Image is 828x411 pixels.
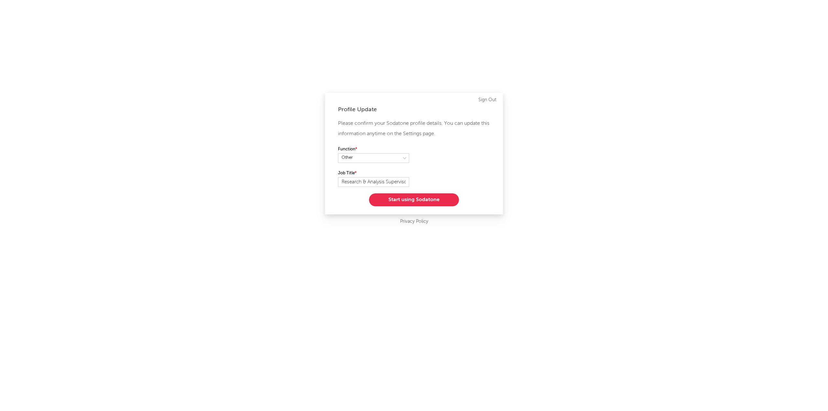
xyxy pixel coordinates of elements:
[338,169,409,177] label: Job Title
[338,146,409,153] label: Function
[400,218,428,226] a: Privacy Policy
[478,96,496,104] a: Sign Out
[369,193,459,206] button: Start using Sodatone
[338,106,490,114] div: Profile Update
[338,118,490,139] p: Please confirm your Sodatone profile details. You can update this information anytime on the Sett...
